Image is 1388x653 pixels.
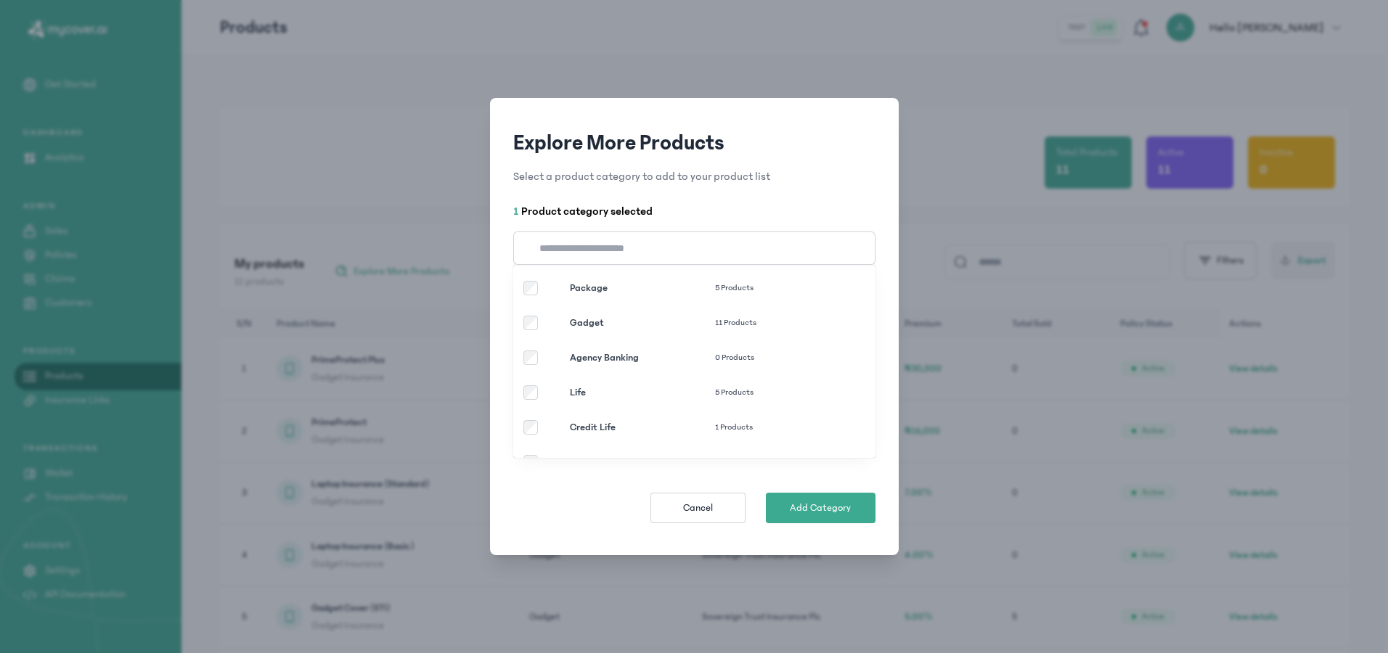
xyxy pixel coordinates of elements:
p: 11 Products [715,317,824,329]
p: Life [570,385,715,400]
p: 1 Products [715,422,824,433]
h3: Explore More Products [513,130,875,156]
span: 1 [513,205,521,218]
p: Auto [570,455,715,469]
p: 11 Products [715,456,824,468]
button: Cancel [650,493,746,523]
h4: Product category selected [513,202,875,220]
p: Package [570,281,715,295]
p: 0 Products [715,352,824,364]
p: Credit Life [570,420,715,435]
span: Cancel [683,501,713,515]
p: 5 Products [715,387,824,398]
p: 5 Products [715,282,824,294]
button: Add Category [766,493,875,523]
span: Add Category [790,501,851,515]
p: Gadget [570,316,715,330]
p: Select a product category to add to your product list [513,168,875,185]
p: Agency Banking [570,350,715,365]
